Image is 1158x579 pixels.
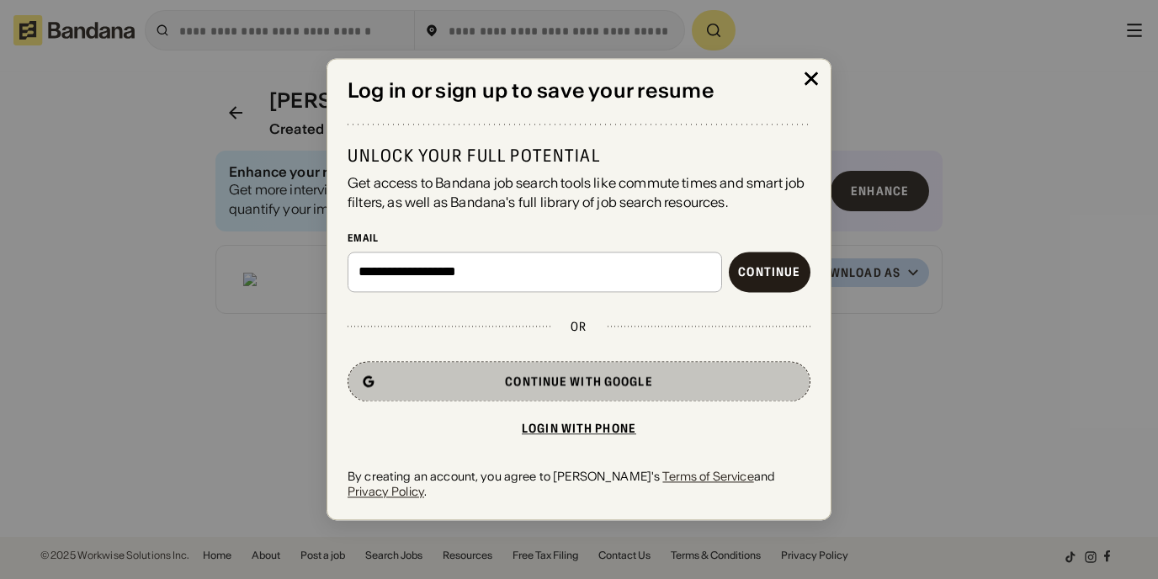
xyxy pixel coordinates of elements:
div: By creating an account, you agree to [PERSON_NAME]'s and . [348,469,810,499]
a: Terms of Service [662,469,753,484]
div: Login with phone [522,422,636,434]
a: Privacy Policy [348,484,424,499]
div: Email [348,231,810,245]
div: Continue with Google [505,375,652,387]
div: Get access to Bandana job search tools like commute times and smart job filters, as well as Banda... [348,174,810,212]
div: Unlock your full potential [348,146,810,167]
div: Continue [738,266,800,278]
div: Log in or sign up to save your resume [348,79,810,104]
div: or [571,319,587,334]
